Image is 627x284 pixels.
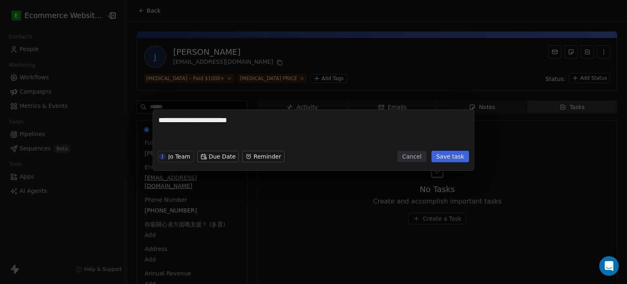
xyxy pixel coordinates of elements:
span: Reminder [253,152,281,161]
button: Cancel [397,151,426,162]
div: Jo Team [168,154,190,159]
button: Due Date [197,151,239,162]
span: Due Date [209,152,236,161]
div: J [162,153,163,160]
button: Save task [431,151,469,162]
button: Reminder [242,151,284,162]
